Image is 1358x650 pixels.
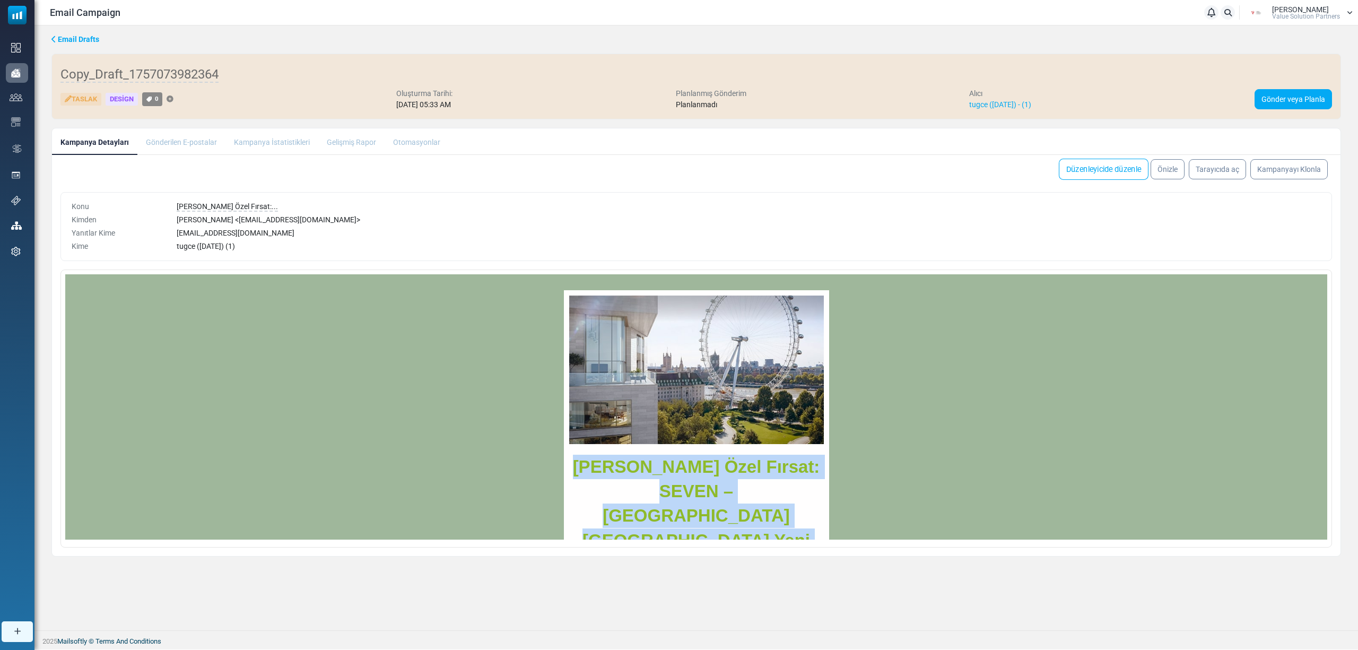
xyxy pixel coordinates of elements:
div: Kime [72,241,164,252]
div: Taslak [60,93,101,106]
a: Gönder veya Planla [1255,89,1332,109]
a: Etiket Ekle [167,96,173,103]
a: Mailsoftly © [57,637,94,645]
img: support-icon.svg [11,196,21,205]
a: Kampanya Detayları [52,128,137,155]
a: Email Drafts [51,34,99,45]
img: dashboard-icon.svg [11,43,21,53]
a: Önizle [1151,159,1185,179]
img: campaigns-icon-active.png [11,68,21,77]
span: Copy_Draft_1757073982364 [60,67,219,83]
div: Kimden [72,214,164,226]
div: Body Preview [61,270,1331,547]
div: Konu [72,201,164,212]
div: [EMAIL_ADDRESS][DOMAIN_NAME] [177,228,1321,239]
span: Value Solution Partners [1272,13,1340,20]
a: User Logo [PERSON_NAME] Value Solution Partners [1243,5,1353,21]
div: [PERSON_NAME] < [EMAIL_ADDRESS][DOMAIN_NAME] > [177,214,1321,226]
div: [DATE] 05:33 AM [396,99,452,110]
span: translation missing: tr.ms_sidebar.email_drafts [58,35,99,44]
span: tugce ([DATE]) (1) [177,242,235,250]
a: 0 [142,92,162,106]
span: [PERSON_NAME] [1272,6,1329,13]
img: email-templates-icon.svg [11,117,21,127]
footer: 2025 [34,630,1358,649]
span: 0 [155,95,159,102]
span: [PERSON_NAME] Özel Fırsat: SEVEN – [GEOGRAPHIC_DATA] [GEOGRAPHIC_DATA] Yeni Bir Perspektif! [508,183,755,300]
img: workflow.svg [11,143,23,155]
img: landing_pages.svg [11,170,21,180]
span: Planlanmadı [676,100,717,109]
a: Terms And Conditions [95,637,161,645]
div: Planlanmış Gönderim [676,88,746,99]
div: Alıcı [969,88,1031,99]
img: mailsoftly_icon_blue_white.svg [8,6,27,24]
img: contacts-icon.svg [10,93,22,101]
div: Yanıtlar Kime [72,228,164,239]
div: Oluşturma Tarihi: [396,88,452,99]
div: Design [106,93,138,106]
a: Düzenleyicide düzenle [1059,159,1148,180]
span: Email Campaign [50,5,120,20]
a: Tarayıcıda aç [1189,159,1246,179]
span: translation missing: tr.layouts.footer.terms_and_conditions [95,637,161,645]
img: settings-icon.svg [11,247,21,256]
a: tugce ([DATE]) - (1) [969,100,1031,109]
img: User Logo [1243,5,1269,21]
a: Kampanyayı Klonla [1250,159,1328,179]
span: [PERSON_NAME] Özel Fırsat:... [177,202,278,212]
